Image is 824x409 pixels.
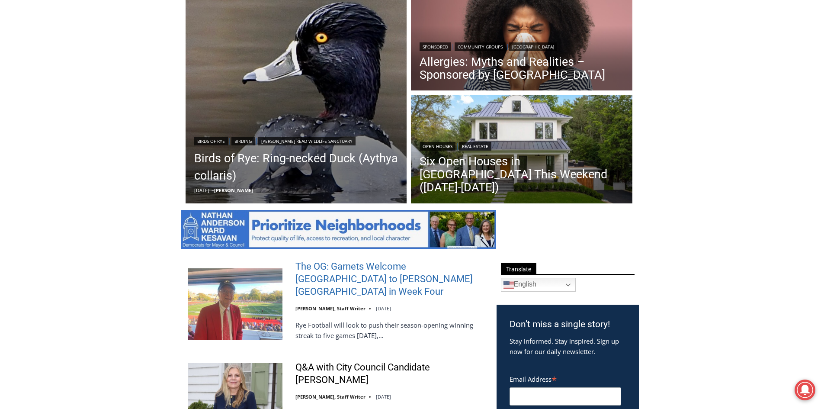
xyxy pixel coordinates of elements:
[231,137,255,145] a: Birding
[194,137,228,145] a: Birds of Rye
[295,305,366,312] a: [PERSON_NAME], Staff Writer
[226,86,401,106] span: Intern @ [DOMAIN_NAME]
[194,150,398,184] a: Birds of Rye: Ring-necked Duck (Aythya collaris)
[295,361,485,386] a: Q&A with City Council Candidate [PERSON_NAME]
[509,42,557,51] a: [GEOGRAPHIC_DATA]
[420,55,624,81] a: Allergies: Myths and Realities – Sponsored by [GEOGRAPHIC_DATA]
[91,73,95,82] div: 2
[194,187,209,193] time: [DATE]
[97,73,99,82] div: /
[420,42,451,51] a: Sponsored
[411,95,632,206] img: 3 Overdale Road, Rye
[455,42,506,51] a: Community Groups
[208,84,419,108] a: Intern @ [DOMAIN_NAME]
[218,0,409,84] div: "The first chef I interviewed talked about coming to [GEOGRAPHIC_DATA] from [GEOGRAPHIC_DATA] in ...
[0,86,129,108] a: [PERSON_NAME] Read Sanctuary Fall Fest: [DATE]
[91,26,125,71] div: Birds of Prey: Falcon and hawk demos
[510,370,621,386] label: Email Address
[510,318,626,332] h3: Don’t miss a single story!
[212,187,214,193] span: –
[188,268,282,339] img: The OG: Garnets Welcome Yorktown to Nugent Stadium in Week Four
[258,137,356,145] a: [PERSON_NAME] Read Wildlife Sanctuary
[376,305,391,312] time: [DATE]
[420,41,624,51] div: | |
[295,261,485,298] a: The OG: Garnets Welcome [GEOGRAPHIC_DATA] to [PERSON_NAME][GEOGRAPHIC_DATA] in Week Four
[411,95,632,206] a: Read More Six Open Houses in Rye This Weekend (October 4-5)
[194,135,398,145] div: | |
[501,278,576,292] a: English
[420,155,624,194] a: Six Open Houses in [GEOGRAPHIC_DATA] This Weekend ([DATE]-[DATE])
[214,187,253,193] a: [PERSON_NAME]
[501,263,536,274] span: Translate
[295,320,485,341] p: Rye Football will look to push their season-opening winning streak to five games [DATE],…
[510,336,626,357] p: Stay informed. Stay inspired. Sign up now for our daily newsletter.
[503,280,514,290] img: en
[420,140,624,151] div: |
[7,87,115,107] h4: [PERSON_NAME] Read Sanctuary Fall Fest: [DATE]
[376,393,391,400] time: [DATE]
[420,142,455,151] a: Open Houses
[101,73,105,82] div: 6
[459,142,491,151] a: Real Estate
[295,393,366,400] a: [PERSON_NAME], Staff Writer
